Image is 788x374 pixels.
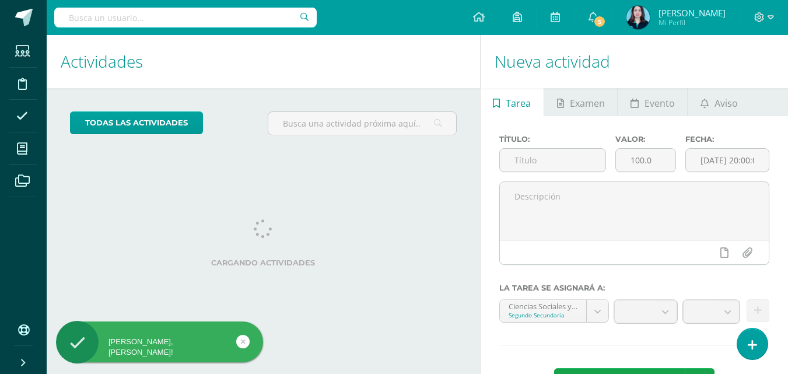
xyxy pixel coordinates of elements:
input: Busca una actividad próxima aquí... [268,112,456,135]
input: Puntos máximos [616,149,675,172]
a: Evento [618,88,687,116]
input: Título [500,149,606,172]
span: Aviso [715,89,738,117]
span: 5 [593,15,606,28]
input: Busca un usuario... [54,8,317,27]
label: Fecha: [685,135,769,144]
label: Título: [499,135,607,144]
input: Fecha de entrega [686,149,769,172]
a: Ciencias Sociales y Formación Ciudadana 'A'Segundo Secundaria [500,300,608,322]
div: Ciencias Sociales y Formación Ciudadana 'A' [509,300,577,311]
label: Valor: [615,135,676,144]
span: Tarea [506,89,531,117]
span: [PERSON_NAME] [659,7,726,19]
span: Evento [645,89,675,117]
span: Mi Perfil [659,18,726,27]
a: todas las Actividades [70,111,203,134]
img: 58a3fbeca66addd3cac8df0ed67b710d.png [626,6,650,29]
a: Tarea [481,88,544,116]
a: Examen [544,88,617,116]
h1: Actividades [61,35,466,88]
label: Cargando actividades [70,258,457,267]
div: Segundo Secundaria [509,311,577,319]
a: Aviso [688,88,750,116]
h1: Nueva actividad [495,35,774,88]
label: La tarea se asignará a: [499,284,769,292]
span: Examen [570,89,605,117]
div: [PERSON_NAME], [PERSON_NAME]! [56,337,263,358]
